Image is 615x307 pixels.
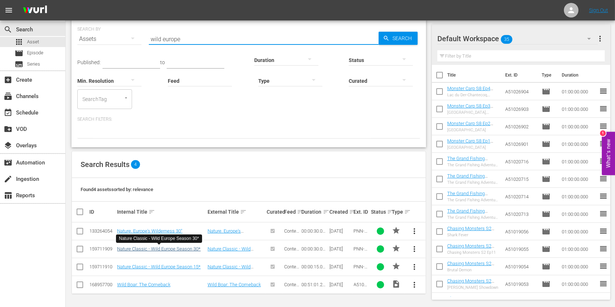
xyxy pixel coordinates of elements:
[284,228,299,239] span: Content
[447,86,493,97] a: Monster Carp S8 Ep4 (Nature Version)
[502,223,539,240] td: A51019056
[4,6,13,15] span: menu
[559,100,599,118] td: 01:00:00.000
[410,263,419,271] span: more_vert
[502,205,539,223] td: A51020713
[599,227,608,236] span: reorder
[18,2,53,19] img: ans4CAIJ8jUAAAAAAAAAAAAAAAAAAAAAAAAgQb4GAAAAAAAAAAAAAAAAAAAAAAAAJMjXAAAAAAAAAAAAAAAAAAAAAAAAgAT5G...
[502,188,539,205] td: A51020714
[123,94,129,101] button: Open
[410,245,419,253] span: more_vert
[447,128,499,132] div: [GEOGRAPHIC_DATA]
[502,118,539,135] td: A51026902
[501,32,512,47] span: 35
[600,131,606,136] div: 1
[148,209,155,215] span: sort
[559,135,599,153] td: 01:00:00.000
[502,100,539,118] td: A51026903
[599,139,608,148] span: reorder
[4,141,12,150] span: Overlays
[354,264,368,275] span: PNN-1130
[406,276,423,294] button: more_vert
[447,138,493,149] a: Monster Carp S8 Ep1 (Nature Version)
[390,32,418,45] span: Search
[542,122,551,131] span: Episode
[27,38,39,46] span: Asset
[558,65,602,85] th: Duration
[559,223,599,240] td: 01:00:00.000
[559,205,599,223] td: 01:00:00.000
[559,258,599,275] td: 01:00:00.000
[406,240,423,258] button: more_vert
[117,228,182,234] a: Nature. Europe's Wilderness 30"
[404,209,411,215] span: sort
[371,207,390,216] div: Status
[447,285,499,290] div: [PERSON_NAME] Showdown
[117,282,170,287] a: Wild Boar: The Comeback
[502,275,539,293] td: A51019053
[4,125,12,133] span: VOD
[502,258,539,275] td: A51019054
[208,207,264,216] div: External Title
[559,153,599,170] td: 01:00:00.000
[208,282,261,287] a: Wild Boar: The Comeback
[15,38,23,46] span: Asset
[354,282,367,293] span: A51027226
[599,192,608,201] span: reorder
[302,246,327,252] div: 00:00:30.080
[589,7,608,13] a: Sign Out
[447,180,499,185] div: The Grand Fishing Adventure S1 Ep3
[559,83,599,100] td: 01:00:00.000
[406,258,423,276] button: more_vert
[447,198,499,202] div: The Grand Fishing Adventure S1 Ep2
[4,191,12,200] span: Reports
[81,187,153,192] span: Found 4 assets sorted by: relevance
[4,108,12,117] span: Schedule
[89,209,115,215] div: ID
[502,170,539,188] td: A51020715
[447,65,501,85] th: Title
[447,208,488,225] a: The Grand Fishing Adventure S1 Ep1 (Nature Version)
[602,132,615,175] button: Open Feedback Widget
[329,246,352,252] div: [DATE]
[131,160,140,169] span: 4
[538,65,558,85] th: Type
[117,207,205,216] div: Internal Title
[410,227,419,236] span: more_vert
[447,121,493,132] a: Monster Carp S8 Ep2 (Nature Version)
[349,209,356,215] span: sort
[447,226,494,237] a: Chasing Monsters S2 Ep12 (Nature Version)
[559,275,599,293] td: 01:00:00.000
[502,83,539,100] td: A51026904
[542,262,551,271] span: Episode
[302,207,327,216] div: Duration
[599,87,608,96] span: reorder
[329,228,352,234] div: [DATE]
[599,244,608,253] span: reorder
[284,264,299,275] span: Content
[502,153,539,170] td: A51020716
[4,25,12,34] span: Search
[354,246,368,257] span: PNN-1129
[208,264,254,275] a: Nature Classic - Wild Europe Season 15*
[501,65,537,85] th: Ext. ID
[81,160,129,169] span: Search Results
[77,59,101,65] span: Published:
[119,236,199,242] div: Nature Classic - Wild Europe Season 30*
[542,140,551,148] span: Episode
[302,264,327,269] div: 00:00:15.082
[542,105,551,113] span: Episode
[15,60,23,69] span: Series
[542,280,551,288] span: Episode
[297,209,303,215] span: sort
[284,282,299,293] span: Content
[89,264,115,269] div: 159711910
[599,262,608,271] span: reorder
[502,135,539,153] td: A51026901
[437,28,598,49] div: Default Workspace
[447,173,488,190] a: The Grand Fishing Adventure S1 Ep3 (Nature Version)
[4,175,12,183] span: Ingestion
[599,174,608,183] span: reorder
[392,262,401,271] span: PROMO
[354,228,368,239] span: PNN-1008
